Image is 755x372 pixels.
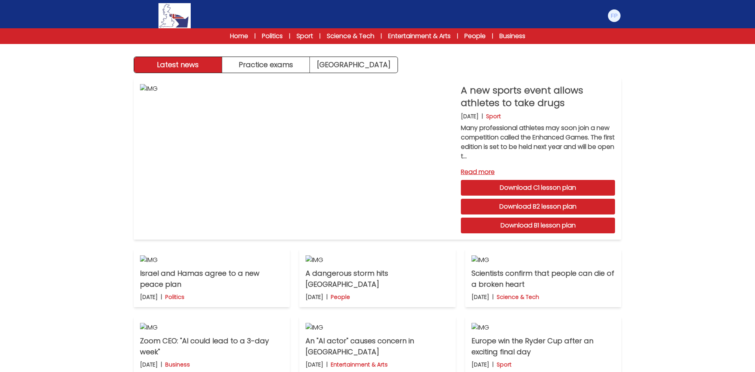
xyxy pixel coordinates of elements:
p: Politics [165,293,184,301]
a: Politics [262,31,283,41]
span: | [319,32,320,40]
span: | [381,32,382,40]
b: | [161,293,162,301]
b: | [326,293,328,301]
p: A dangerous storm hits [GEOGRAPHIC_DATA] [306,268,449,290]
span: | [254,32,256,40]
p: [DATE] [461,112,479,120]
img: Frank Puca [608,9,621,22]
a: IMG A dangerous storm hits [GEOGRAPHIC_DATA] [DATE] | People [299,249,455,307]
b: | [326,361,328,368]
b: | [492,293,494,301]
img: IMG [306,255,449,265]
b: | [482,112,483,120]
img: IMG [471,255,615,265]
p: Israel and Hamas agree to a new peace plan [140,268,284,290]
a: IMG Scientists confirm that people can die of a broken heart [DATE] | Science & Tech [465,249,621,307]
a: Business [499,31,525,41]
p: Entertainment & Arts [331,361,388,368]
p: [DATE] [471,361,489,368]
span: | [492,32,493,40]
p: [DATE] [140,361,158,368]
a: IMG Israel and Hamas agree to a new peace plan [DATE] | Politics [134,249,290,307]
a: Sport [296,31,313,41]
p: Sport [486,112,501,120]
img: Logo [158,3,191,28]
button: Latest news [134,57,222,73]
p: Europe win the Ryder Cup after an exciting final day [471,335,615,357]
span: | [457,32,458,40]
img: IMG [471,323,615,332]
p: A new sports event allows athletes to take drugs [461,84,615,109]
p: Scientists confirm that people can die of a broken heart [471,268,615,290]
a: Science & Tech [327,31,374,41]
img: IMG [140,323,284,332]
a: Read more [461,167,615,177]
p: An "AI actor" causes concern in [GEOGRAPHIC_DATA] [306,335,449,357]
p: Sport [497,361,512,368]
a: People [464,31,486,41]
p: [DATE] [140,293,158,301]
img: IMG [140,255,284,265]
p: Science & Tech [497,293,539,301]
b: | [492,361,494,368]
a: Download B1 lesson plan [461,218,615,233]
a: Download B2 lesson plan [461,199,615,214]
a: Download C1 lesson plan [461,180,615,196]
span: | [289,32,290,40]
b: | [161,361,162,368]
a: [GEOGRAPHIC_DATA] [310,57,398,73]
button: Practice exams [222,57,310,73]
p: Business [165,361,190,368]
a: Logo [134,3,215,28]
a: Home [230,31,248,41]
p: People [331,293,350,301]
p: Zoom CEO: "AI could lead to a 3-day week" [140,335,284,357]
p: [DATE] [306,293,323,301]
img: IMG [306,323,449,332]
p: Many professional athletes may soon join a new competition called the Enhanced Games. The first e... [461,123,615,161]
img: IMG [140,84,455,233]
p: [DATE] [306,361,323,368]
a: Entertainment & Arts [388,31,451,41]
p: [DATE] [471,293,489,301]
